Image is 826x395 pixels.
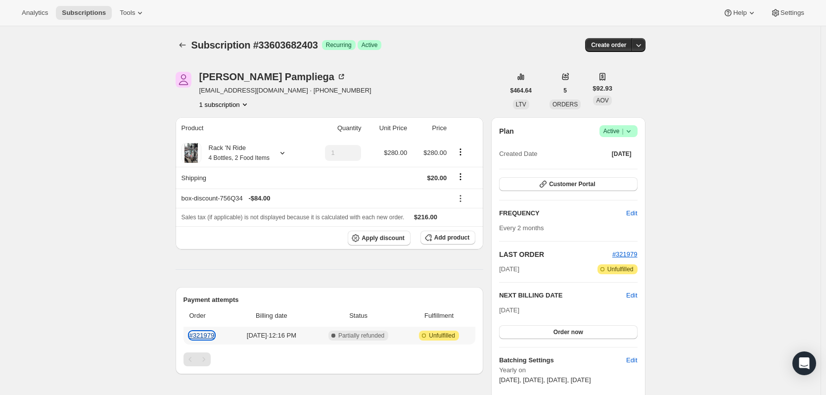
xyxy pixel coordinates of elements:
span: Recurring [326,41,352,49]
span: Customer Portal [549,180,595,188]
button: Order now [499,325,637,339]
span: Edit [626,355,637,365]
span: Status [314,311,403,321]
button: Product actions [199,99,250,109]
button: [DATE] [606,147,638,161]
span: $280.00 [384,149,407,156]
span: Apply discount [362,234,405,242]
h2: NEXT BILLING DATE [499,291,626,300]
span: [DATE] [499,264,519,274]
span: Unfulfilled [607,265,634,273]
span: $464.64 [510,87,532,95]
h2: Plan [499,126,514,136]
div: Rack 'N Ride [201,143,270,163]
span: $280.00 [423,149,447,156]
button: Edit [626,291,637,300]
button: Apply discount [348,231,411,246]
span: Fulfillment [409,311,469,321]
button: Create order [585,38,632,52]
th: Shipping [176,167,308,189]
span: Partially refunded [338,332,384,340]
button: 5 [557,84,573,98]
button: Add product [420,231,475,245]
th: Product [176,117,308,139]
button: Subscriptions [176,38,189,52]
span: Active [603,126,634,136]
span: [DATE] [499,306,519,314]
span: Settings [780,9,804,17]
div: box-discount-756Q34 [182,194,447,203]
h2: FREQUENCY [499,208,626,218]
span: Subscriptions [62,9,106,17]
button: Tools [114,6,151,20]
span: Active [362,41,378,49]
button: Analytics [16,6,54,20]
span: Help [733,9,746,17]
span: $92.93 [593,84,612,94]
a: #321979 [612,250,638,258]
span: Analytics [22,9,48,17]
span: Yearly on [499,365,637,375]
span: [DATE] [612,150,632,158]
span: [DATE] · 12:16 PM [235,331,309,341]
th: Unit Price [364,117,410,139]
span: 5 [563,87,567,95]
span: LTV [516,101,526,108]
button: Edit [620,205,643,221]
span: Created Date [499,149,537,159]
span: Edit [626,208,637,218]
button: #321979 [612,249,638,259]
span: Create order [591,41,626,49]
th: Price [410,117,450,139]
span: [EMAIL_ADDRESS][DOMAIN_NAME] · [PHONE_NUMBER] [199,86,371,96]
span: Order now [553,328,583,336]
a: #321979 [189,332,215,339]
span: Unfulfilled [429,332,455,340]
span: AOV [596,97,608,104]
span: ORDERS [552,101,578,108]
span: Billing date [235,311,309,321]
button: Shipping actions [453,171,468,182]
button: Customer Portal [499,177,637,191]
span: Every 2 months [499,224,544,232]
button: Settings [765,6,810,20]
button: Product actions [453,147,468,157]
button: $464.64 [505,84,538,98]
button: Subscriptions [56,6,112,20]
span: Add product [434,234,469,242]
span: Subscription #33603682403 [191,40,318,50]
nav: Pagination [184,352,476,366]
button: Help [717,6,762,20]
button: Edit [620,352,643,368]
span: [DATE], [DATE], [DATE], [DATE] [499,376,591,384]
div: Open Intercom Messenger [792,351,816,375]
div: [PERSON_NAME] Pampliega [199,72,346,82]
small: 4 Bottles, 2 Food Items [209,154,270,161]
span: Sales tax (if applicable) is not displayed because it is calculated with each new order. [182,214,405,221]
h2: LAST ORDER [499,249,612,259]
span: - $84.00 [248,194,270,203]
span: Tools [120,9,135,17]
span: $216.00 [414,213,437,221]
span: Pete Pampliega [176,72,191,88]
th: Quantity [307,117,364,139]
h2: Payment attempts [184,295,476,305]
span: $20.00 [427,174,447,182]
th: Order [184,305,232,327]
h6: Batching Settings [499,355,626,365]
span: | [622,127,623,135]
